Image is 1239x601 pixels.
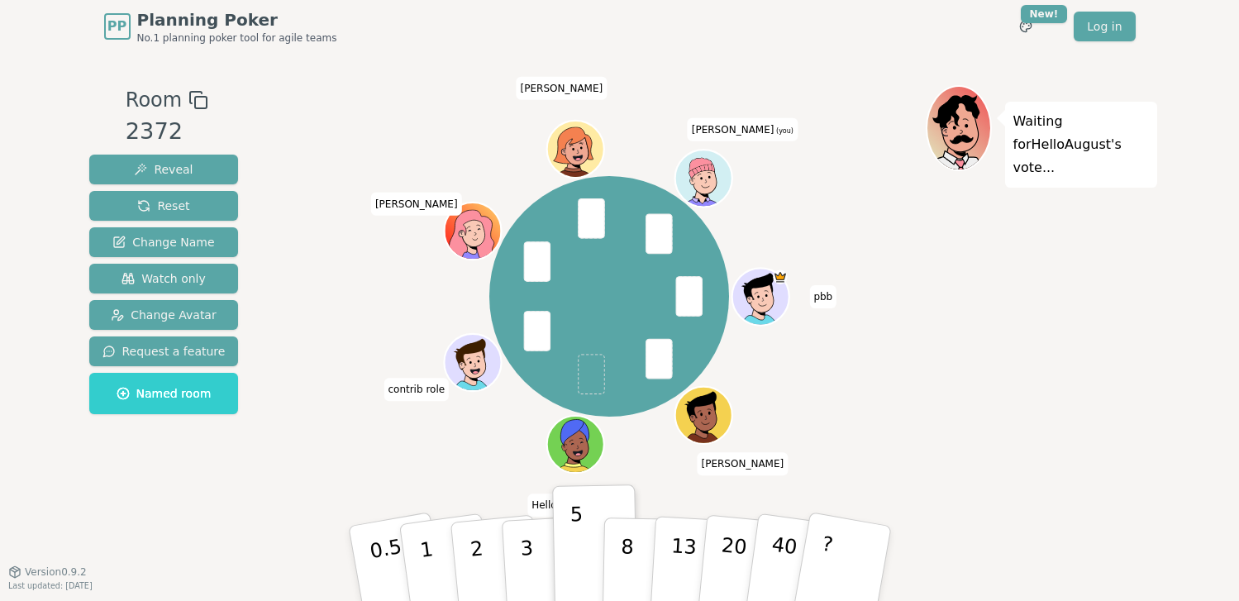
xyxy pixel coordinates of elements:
[122,270,206,287] span: Watch only
[89,373,239,414] button: Named room
[117,385,212,402] span: Named room
[1021,5,1068,23] div: New!
[384,378,449,401] span: Click to change your name
[517,76,608,99] span: Click to change your name
[107,17,126,36] span: PP
[809,285,836,308] span: Click to change your name
[137,198,189,214] span: Reset
[104,8,337,45] a: PPPlanning PokerNo.1 planning poker tool for agile teams
[89,227,239,257] button: Change Name
[527,494,595,517] span: Click to change your name
[137,8,337,31] span: Planning Poker
[774,126,793,134] span: (you)
[8,565,87,579] button: Version0.9.2
[137,31,337,45] span: No.1 planning poker tool for agile teams
[1013,110,1149,179] p: Waiting for HelloAugust 's vote...
[371,193,462,216] span: Click to change your name
[1074,12,1135,41] a: Log in
[112,234,214,250] span: Change Name
[126,85,182,115] span: Room
[1011,12,1041,41] button: New!
[89,264,239,293] button: Watch only
[126,115,208,149] div: 2372
[89,155,239,184] button: Reveal
[89,336,239,366] button: Request a feature
[773,269,787,284] span: pbb is the host
[8,581,93,590] span: Last updated: [DATE]
[89,191,239,221] button: Reset
[89,300,239,330] button: Change Avatar
[111,307,217,323] span: Change Avatar
[25,565,87,579] span: Version 0.9.2
[134,161,193,178] span: Reveal
[569,503,584,592] p: 5
[688,117,798,141] span: Click to change your name
[102,343,226,360] span: Request a feature
[677,151,731,205] button: Click to change your avatar
[698,452,789,475] span: Click to change your name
